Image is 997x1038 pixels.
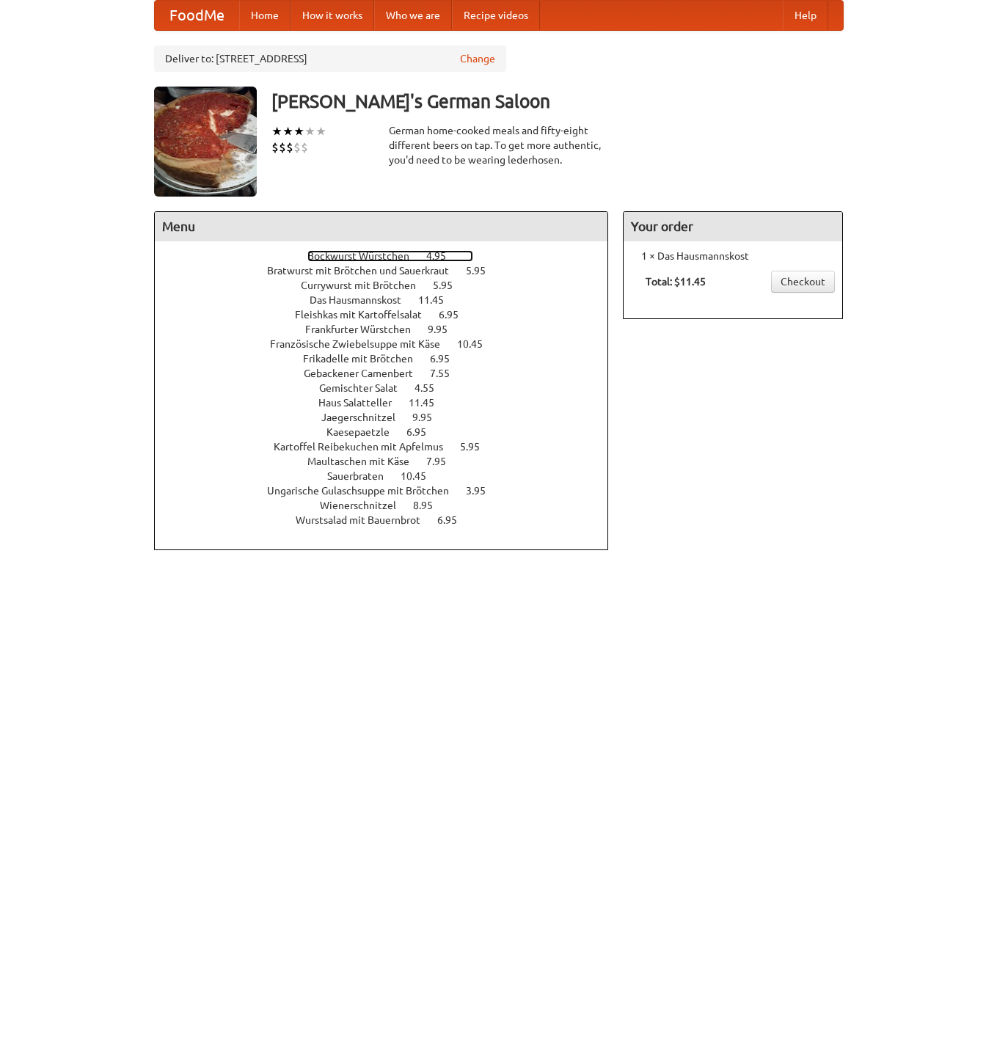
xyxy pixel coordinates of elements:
[307,250,473,262] a: Bockwurst Würstchen 4.95
[267,485,513,497] a: Ungarische Gulaschsuppe mit Brötchen 3.95
[321,412,459,423] a: Jaegerschnitzel 9.95
[318,397,406,409] span: Haus Salatteller
[270,338,455,350] span: Französische Zwiebelsuppe mit Käse
[293,139,301,156] li: $
[319,382,461,394] a: Gemischter Salat 4.55
[426,250,461,262] span: 4.95
[155,212,608,241] h4: Menu
[303,353,428,365] span: Frikadelle mit Brötchen
[430,353,464,365] span: 6.95
[319,382,412,394] span: Gemischter Salat
[374,1,452,30] a: Who we are
[271,123,282,139] li: ★
[428,324,462,335] span: 9.95
[295,309,437,321] span: Fleishkas mit Kartoffelsalat
[326,426,453,438] a: Kaesepaetzle 6.95
[310,294,416,306] span: Das Hausmannskost
[466,485,500,497] span: 3.95
[267,265,464,277] span: Bratwurst mit Brötchen und Sauerkraut
[274,441,458,453] span: Kartoffel Reibekuchen mit Apfelmus
[318,397,461,409] a: Haus Salatteller 11.45
[304,368,428,379] span: Gebackener Camenbert
[310,294,471,306] a: Das Hausmannskost 11.45
[304,368,477,379] a: Gebackener Camenbert 7.55
[293,123,304,139] li: ★
[433,279,467,291] span: 5.95
[327,470,453,482] a: Sauerbraten 10.45
[321,412,410,423] span: Jaegerschnitzel
[291,1,374,30] a: How it works
[315,123,326,139] li: ★
[783,1,828,30] a: Help
[437,514,472,526] span: 6.95
[439,309,473,321] span: 6.95
[646,276,706,288] b: Total: $11.45
[239,1,291,30] a: Home
[401,470,441,482] span: 10.45
[307,456,473,467] a: Maultaschen mit Käse 7.95
[452,1,540,30] a: Recipe videos
[154,45,506,72] div: Deliver to: [STREET_ADDRESS]
[327,470,398,482] span: Sauerbraten
[304,123,315,139] li: ★
[279,139,286,156] li: $
[413,500,448,511] span: 8.95
[303,353,477,365] a: Frikadelle mit Brötchen 6.95
[282,123,293,139] li: ★
[305,324,426,335] span: Frankfurter Würstchen
[274,441,507,453] a: Kartoffel Reibekuchen mit Apfelmus 5.95
[460,51,495,66] a: Change
[296,514,484,526] a: Wurstsalad mit Bauernbrot 6.95
[430,368,464,379] span: 7.55
[771,271,835,293] a: Checkout
[406,426,441,438] span: 6.95
[270,338,510,350] a: Französische Zwiebelsuppe mit Käse 10.45
[286,139,293,156] li: $
[301,139,308,156] li: $
[267,265,513,277] a: Bratwurst mit Brötchen und Sauerkraut 5.95
[326,426,404,438] span: Kaesepaetzle
[412,412,447,423] span: 9.95
[414,382,449,394] span: 4.55
[271,139,279,156] li: $
[460,441,494,453] span: 5.95
[320,500,411,511] span: Wienerschnitzel
[389,123,609,167] div: German home-cooked meals and fifty-eight different beers on tap. To get more authentic, you'd nee...
[305,324,475,335] a: Frankfurter Würstchen 9.95
[307,456,424,467] span: Maultaschen mit Käse
[307,250,424,262] span: Bockwurst Würstchen
[320,500,460,511] a: Wienerschnitzel 8.95
[295,309,486,321] a: Fleishkas mit Kartoffelsalat 6.95
[409,397,449,409] span: 11.45
[624,212,842,241] h4: Your order
[457,338,497,350] span: 10.45
[271,87,844,116] h3: [PERSON_NAME]'s German Saloon
[301,279,431,291] span: Currywurst mit Brötchen
[418,294,459,306] span: 11.45
[296,514,435,526] span: Wurstsalad mit Bauernbrot
[267,485,464,497] span: Ungarische Gulaschsuppe mit Brötchen
[466,265,500,277] span: 5.95
[426,456,461,467] span: 7.95
[301,279,480,291] a: Currywurst mit Brötchen 5.95
[154,87,257,197] img: angular.jpg
[631,249,835,263] li: 1 × Das Hausmannskost
[155,1,239,30] a: FoodMe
